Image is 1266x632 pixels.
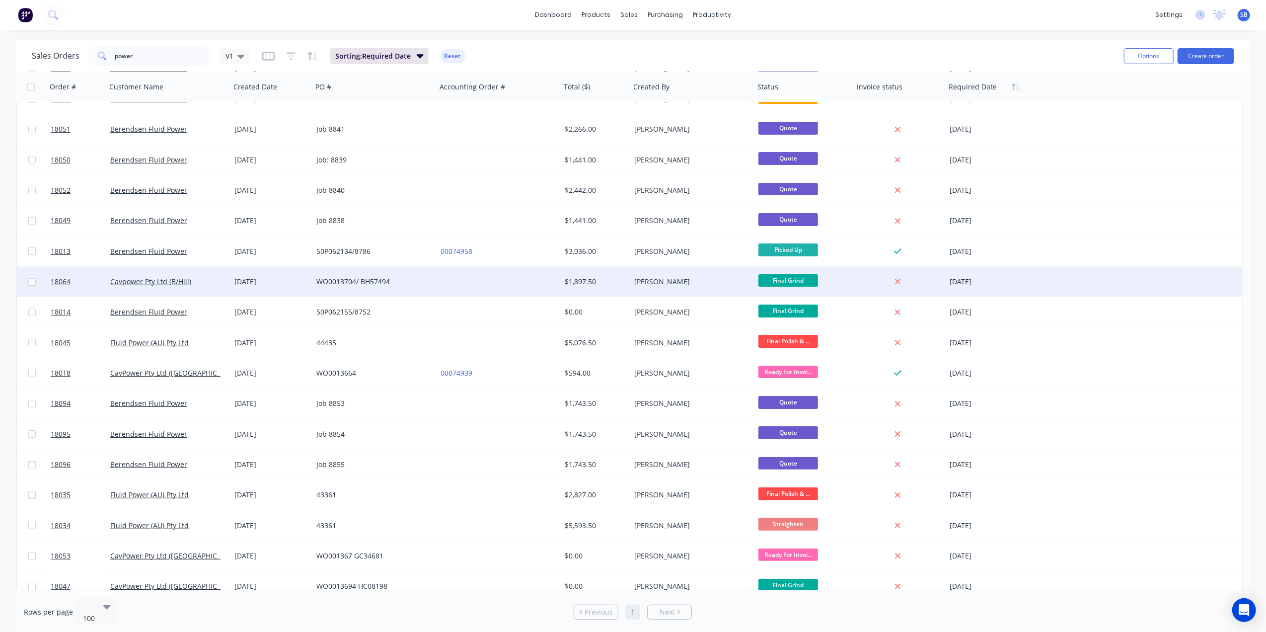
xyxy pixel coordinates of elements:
[758,457,818,470] span: Quote
[316,521,427,531] div: 43361
[51,175,110,205] a: 18052
[316,124,427,134] div: Job 8841
[110,277,191,286] a: Cavpower Pty Ltd (B/Hill)
[758,396,818,408] span: Quote
[316,307,427,317] div: 50P062155/8752
[51,297,110,327] a: 18014
[51,581,71,591] span: 18047
[660,607,675,617] span: Next
[565,246,623,256] div: $3,036.00
[441,49,465,63] button: Reset
[51,398,71,408] span: 18094
[315,82,331,92] div: PO #
[234,216,308,226] div: [DATE]
[51,389,110,418] a: 18094
[758,183,818,195] span: Quote
[634,185,745,195] div: [PERSON_NAME]
[634,216,745,226] div: [PERSON_NAME]
[51,511,110,541] a: 18034
[51,145,110,175] a: 18050
[316,246,427,256] div: 50P062134/8786
[18,7,33,22] img: Factory
[24,607,73,617] span: Rows per page
[950,185,1029,195] div: [DATE]
[440,82,505,92] div: Accounting Order #
[441,368,472,378] a: 00074939
[51,206,110,236] a: 18049
[950,338,1029,348] div: [DATE]
[758,487,818,500] span: Final Polish & ...
[757,82,778,92] div: Status
[110,124,187,134] a: Berendsen Fluid Power
[688,7,736,22] div: productivity
[857,82,902,92] div: Invoice status
[950,581,1029,591] div: [DATE]
[950,124,1029,134] div: [DATE]
[316,581,427,591] div: WO0013694 HC08198
[565,368,623,378] div: $594.00
[565,216,623,226] div: $1,441.00
[51,450,110,479] a: 18096
[234,398,308,408] div: [DATE]
[634,246,745,256] div: [PERSON_NAME]
[234,551,308,561] div: [DATE]
[51,571,110,601] a: 18047
[110,521,189,530] a: Fluid Power (AU) Pty Ltd
[51,328,110,358] a: 18045
[32,51,79,61] h1: Sales Orders
[950,246,1029,256] div: [DATE]
[758,274,818,287] span: Final Grind
[316,216,427,226] div: Job 8838
[110,398,187,408] a: Berendsen Fluid Power
[234,277,308,287] div: [DATE]
[1240,10,1248,19] span: SB
[634,277,745,287] div: [PERSON_NAME]
[234,581,308,591] div: [DATE]
[577,7,615,22] div: products
[949,82,997,92] div: Required Date
[225,51,233,61] span: V1
[565,521,623,531] div: $5,593.50
[565,429,623,439] div: $1,743.50
[950,429,1029,439] div: [DATE]
[585,607,613,617] span: Previous
[758,518,818,530] span: Straighten
[234,460,308,470] div: [DATE]
[51,490,71,500] span: 18035
[634,429,745,439] div: [PERSON_NAME]
[441,246,472,256] a: 00074958
[950,398,1029,408] div: [DATE]
[316,155,427,165] div: Job: 8839
[51,358,110,388] a: 18018
[634,124,745,134] div: [PERSON_NAME]
[51,246,71,256] span: 18013
[234,338,308,348] div: [DATE]
[110,246,187,256] a: Berendsen Fluid Power
[51,267,110,297] a: 18064
[110,551,241,560] a: CavPower Pty Ltd ([GEOGRAPHIC_DATA])
[110,429,187,439] a: Berendsen Fluid Power
[758,549,818,561] span: Ready For Invoi...
[234,246,308,256] div: [DATE]
[51,551,71,561] span: 18053
[950,216,1029,226] div: [DATE]
[234,429,308,439] div: [DATE]
[758,152,818,164] span: Quote
[316,490,427,500] div: 43361
[1124,48,1174,64] button: Options
[330,48,429,64] button: Sorting:Required Date
[758,426,818,439] span: Quote
[758,213,818,226] span: Quote
[51,185,71,195] span: 18052
[565,460,623,470] div: $1,743.50
[758,243,818,256] span: Picked Up
[110,460,187,469] a: Berendsen Fluid Power
[634,460,745,470] div: [PERSON_NAME]
[950,155,1029,165] div: [DATE]
[565,185,623,195] div: $2,442.00
[565,124,623,134] div: $2,266.00
[316,368,427,378] div: WO0013664
[758,122,818,134] span: Quote
[316,460,427,470] div: Job 8855
[115,46,212,66] input: Search...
